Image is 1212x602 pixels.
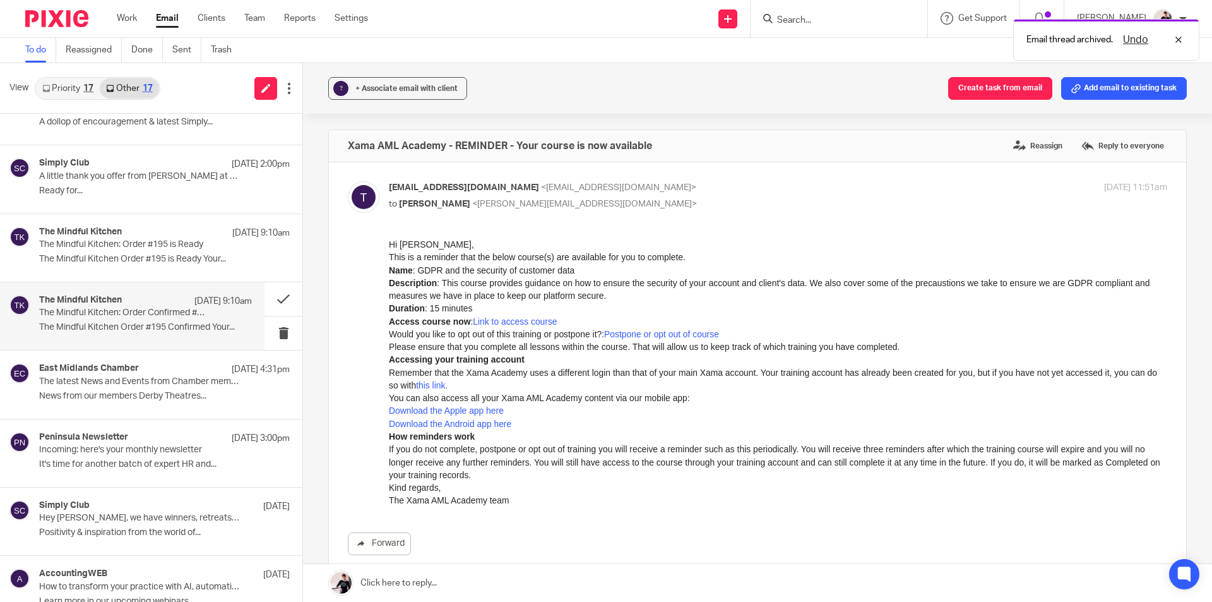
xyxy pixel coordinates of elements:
h4: Simply Club [39,500,90,511]
img: AV307615.jpg [1153,9,1173,29]
p: [DATE] [263,569,290,581]
a: Reassigned [66,38,122,63]
p: [DATE] 11:51am [1104,181,1167,195]
img: svg%3E [348,181,379,213]
a: Clients [198,12,225,25]
p: The Mindful Kitchen Order #195 Confirmed Your... [39,322,252,333]
span: + Associate email with client [355,85,458,92]
p: [DATE] 4:31pm [232,363,290,376]
img: svg%3E [9,363,30,383]
img: svg%3E [9,432,30,452]
span: <[EMAIL_ADDRESS][DOMAIN_NAME]> [541,183,696,192]
label: Reply to everyone [1078,136,1167,155]
h4: AccountingWEB [39,569,107,579]
div: 17 [143,84,153,93]
img: svg%3E [9,295,30,315]
img: svg%3E [9,500,30,521]
p: A dollop of encouragement & latest Simply... [39,117,290,128]
img: svg%3E [9,569,30,589]
p: A little thank you offer from [PERSON_NAME] at Simply Club [39,171,240,182]
div: ? [333,81,348,96]
a: Sent [172,38,201,63]
p: [DATE] 2:00pm [232,158,290,171]
h4: Simply Club [39,158,90,169]
a: Postpone or opt out of course [215,91,330,101]
span: [PERSON_NAME] [399,200,470,208]
a: To do [25,38,56,63]
span: [EMAIL_ADDRESS][DOMAIN_NAME] [389,183,539,192]
a: Priority17 [36,78,100,99]
button: Add email to existing task [1061,77,1187,100]
p: News from our members Derby Theatres... [39,391,290,402]
span: to [389,200,397,208]
a: Forward [348,533,411,555]
a: Other17 [100,78,158,99]
a: Done [131,38,163,63]
p: The Mindful Kitchen Order #195 is Ready Your... [39,254,290,265]
button: ? + Associate email with client [328,77,467,100]
p: [DATE] 3:00pm [232,432,290,445]
div: 17 [83,84,93,93]
img: Pixie [25,10,88,27]
h4: Xama AML Academy - REMINDER - Your course is now available [348,140,652,152]
a: Team [244,12,265,25]
p: How to transform your practice with AI, automation and strategic partnerships [39,582,240,593]
h4: Peninsula Newsletter [39,432,128,443]
p: The latest News and Events from Chamber members [39,376,240,387]
a: Work [117,12,137,25]
p: [DATE] 9:10am [194,295,252,308]
button: Undo [1119,32,1152,47]
span: View [9,81,28,95]
a: Link to access course [84,78,168,88]
p: Hey [PERSON_NAME], we have winners, retreats & cake [39,513,240,524]
label: Reassign [1010,136,1066,155]
p: Ready for... [39,186,290,196]
a: Trash [211,38,241,63]
button: Create task from email [948,77,1052,100]
p: [DATE] [263,500,290,513]
img: svg%3E [9,227,30,247]
a: Reports [284,12,316,25]
img: svg%3E [9,158,30,178]
a: Settings [335,12,368,25]
p: Incoming: here's your monthly newsletter [39,445,240,455]
h4: The Mindful Kitchen [39,295,122,306]
p: The Mindful Kitchen: Order Confirmed #195 [39,308,210,318]
h4: East Midlands Chamber [39,363,139,374]
p: Email thread archived. [1026,33,1113,46]
span: <[PERSON_NAME][EMAIL_ADDRESS][DOMAIN_NAME]> [472,200,697,208]
p: It's time for another batch of expert HR and... [39,459,290,470]
a: Email [156,12,179,25]
p: [DATE] 9:10am [232,227,290,239]
p: Positivity & inspiration from the world of... [39,527,290,538]
p: The Mindful Kitchen: Order #195 is Ready [39,239,240,250]
a: this link. [27,142,59,152]
h4: The Mindful Kitchen [39,227,122,238]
